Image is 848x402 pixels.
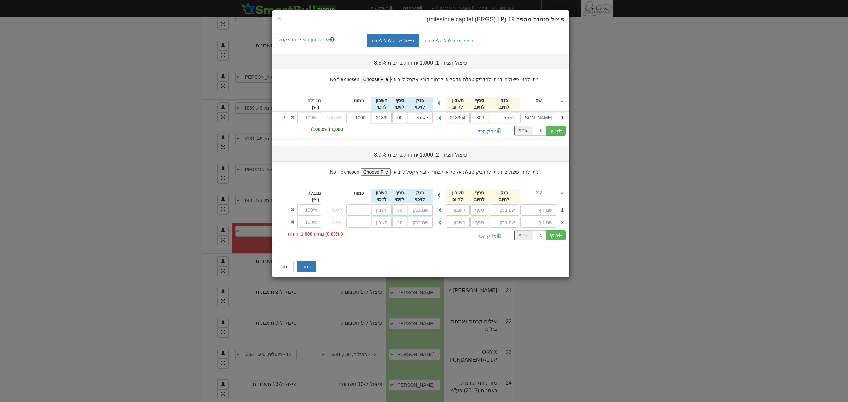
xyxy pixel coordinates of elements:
[284,229,346,239] span: 0 (0.0%) נותרו 1,000 יחידות
[489,189,519,203] div: בנק לחיוב
[392,189,407,203] div: סניף לזיכוי
[372,204,392,216] input: חשבון
[520,97,557,104] div: שם
[446,112,470,123] input: חשבון
[351,152,490,158] h3: פיצול הצעה 2: 1,000 יחידות בריבית 8.9%
[557,114,564,121] div: 1
[309,97,321,111] div: מגבלה (%)
[470,217,488,228] input: סניף
[557,189,564,196] div: #
[446,217,470,228] input: חשבון
[297,217,322,228] input: 100%
[420,34,478,47] a: פיצול אחד לכל הלימיטים
[520,217,556,228] input: שם גוף
[519,128,529,133] small: שורות
[557,219,564,226] div: 2
[297,204,322,216] input: 100%
[371,189,392,203] div: חשבון לזיכוי
[470,189,489,203] div: סניף לחיוב
[446,97,470,111] div: חשבון לחיוב
[392,97,407,111] div: סניף לזיכוי
[371,97,392,111] div: חשבון לזיכוי
[446,204,470,216] input: חשבון
[520,189,557,196] div: שם
[346,97,371,104] div: כמות
[297,112,322,123] input: 100%
[351,60,490,66] h3: פיצול הצעה 1: 1,000 יחידות בריבית 8.8%
[332,206,343,213] span: 0.0%
[489,217,519,228] input: שם בנק
[408,112,433,123] input: שם בנק
[392,217,407,228] input: סניף
[408,204,433,216] input: שם בנק
[489,97,519,111] div: בנק לחיוב
[557,206,564,214] div: 1
[520,204,556,216] input: שם גוף
[489,204,519,216] input: שם בנק
[277,14,281,22] span: ×
[297,261,316,272] button: שמור
[332,219,343,226] span: 0.0%
[272,162,569,176] div: ניתן להזין פיצולים ידנית, להדביק טבלת אקסל או לבחור קובץ אקסל לייבוא -
[274,34,339,45] a: איך לטעון פיצולים מאקסל
[470,204,488,216] input: סניף
[392,204,407,216] input: סניף
[392,112,407,123] input: סניף
[520,112,556,123] input: שם גוף
[277,261,294,272] button: בטל
[546,126,566,136] button: הוסף
[489,112,519,123] input: שם בנק
[407,189,433,203] div: בנק לזיכוי
[407,97,433,111] div: בנק לזיכוי
[519,233,529,237] small: שורות
[309,189,321,203] div: מגבלה (%)
[473,230,505,242] button: מחק הכל
[277,15,281,22] button: Close
[473,126,505,137] button: מחק הכל
[470,112,488,123] input: סניף
[427,16,564,23] span: פיצול הזמנה מספר 19 (milestone capital (ERGS) LP)
[557,97,564,104] div: #
[546,230,566,240] button: הוסף
[446,189,470,203] div: חשבון לחיוב
[408,217,433,228] input: שם בנק
[367,34,419,47] a: פיצול שונה לכל לימיט
[346,189,371,197] div: כמות
[272,69,569,83] div: ניתן להזין פיצולים ידנית, להדביק טבלת אקסל או לבחור קובץ אקסל לייבוא -
[326,114,343,121] span: 100.0%
[470,97,489,111] div: סניף לחיוב
[308,124,346,135] span: 1,000 (100.0%)
[372,217,392,228] input: חשבון
[372,112,392,123] input: חשבון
